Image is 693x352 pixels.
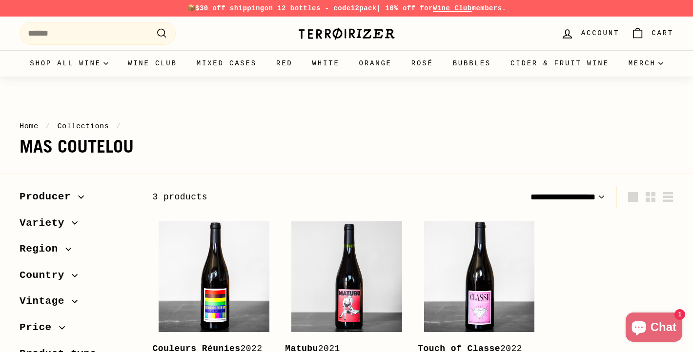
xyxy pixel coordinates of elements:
a: Mixed Cases [187,50,266,77]
div: 3 products [152,190,413,204]
button: Variety [20,213,137,239]
button: Country [20,265,137,291]
a: Collections [57,122,109,131]
span: Producer [20,189,78,205]
button: Price [20,317,137,343]
a: Orange [349,50,402,77]
a: Home [20,122,39,131]
a: Bubbles [443,50,501,77]
button: Region [20,238,137,265]
h1: Mas Coutelou [20,137,673,156]
a: Wine Club [118,50,187,77]
span: Variety [20,215,72,232]
button: Vintage [20,291,137,317]
a: Rosé [402,50,443,77]
nav: breadcrumbs [20,120,673,132]
inbox-online-store-chat: Shopify online store chat [623,313,685,344]
a: Cart [625,19,679,48]
span: $30 off shipping [195,4,265,12]
strong: 12pack [351,4,377,12]
a: Red [266,50,303,77]
span: / [43,122,53,131]
summary: Shop all wine [20,50,118,77]
summary: Merch [619,50,673,77]
span: Price [20,319,59,336]
a: White [303,50,349,77]
span: Cart [652,28,673,39]
span: Account [581,28,619,39]
span: / [114,122,123,131]
span: Country [20,267,72,284]
a: Account [555,19,625,48]
span: Region [20,241,65,257]
a: Wine Club [433,4,472,12]
span: Vintage [20,293,72,310]
p: 📦 on 12 bottles - code | 10% off for members. [20,3,673,14]
a: Cider & Fruit Wine [501,50,619,77]
button: Producer [20,186,137,213]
